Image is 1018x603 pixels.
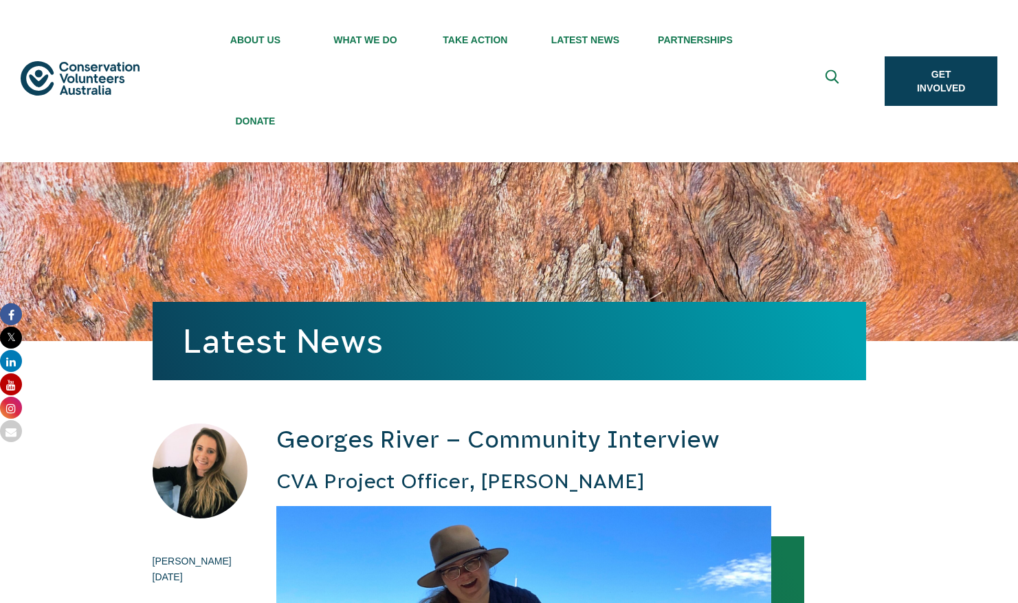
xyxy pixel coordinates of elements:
h2: Georges River – Community Interview [276,424,866,457]
span: About Us [200,34,310,45]
span: Partnerships [640,34,750,45]
span: [PERSON_NAME] [153,556,232,567]
span: Latest News [530,34,640,45]
span: What We Do [310,34,420,45]
span: Take Action [420,34,530,45]
button: Expand search box Close search box [817,65,850,98]
span: Expand search box [826,70,843,93]
a: Get Involved [885,56,997,106]
a: Latest News [183,322,383,360]
h3: CVA Project Officer, [PERSON_NAME] [276,468,866,496]
time: [DATE] [153,569,247,584]
img: Lucy Curno [153,424,247,518]
img: logo.svg [21,61,140,96]
span: Donate [200,116,310,127]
